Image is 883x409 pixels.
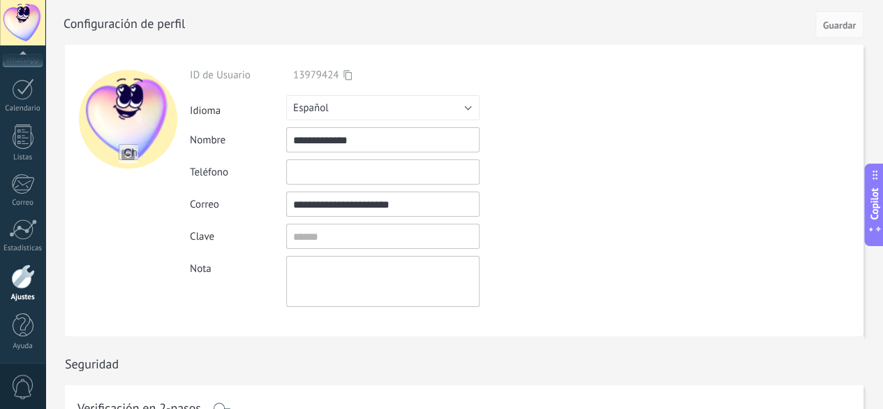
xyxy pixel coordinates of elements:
div: Nombre [190,134,286,147]
div: Correo [190,198,286,211]
span: Español [293,101,329,115]
span: 13979424 [293,69,339,82]
h1: Seguridad [65,356,119,372]
div: Estadísticas [3,244,43,253]
div: Ajustes [3,293,43,302]
div: Ayuda [3,342,43,351]
div: Idioma [190,99,286,117]
div: Correo [3,199,43,208]
div: Teléfono [190,166,286,179]
span: Guardar [823,20,856,30]
div: Clave [190,230,286,243]
div: Listas [3,153,43,162]
div: Nota [190,256,286,275]
div: Calendario [3,104,43,113]
div: ID de Usuario [190,69,286,82]
button: Guardar [815,11,863,38]
span: Copilot [868,187,882,220]
button: Español [286,95,480,120]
